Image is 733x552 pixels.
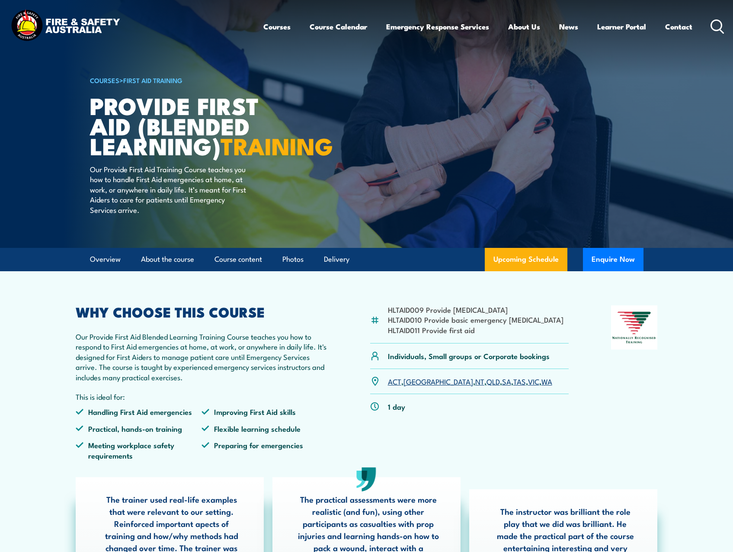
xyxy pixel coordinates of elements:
[282,248,304,271] a: Photos
[76,305,328,318] h2: WHY CHOOSE THIS COURSE
[597,15,646,38] a: Learner Portal
[513,376,526,386] a: TAS
[90,95,304,156] h1: Provide First Aid (Blended Learning)
[559,15,578,38] a: News
[90,248,121,271] a: Overview
[76,392,328,401] p: This is ideal for:
[76,407,202,417] li: Handling First Aid emergencies
[485,248,567,271] a: Upcoming Schedule
[388,376,552,386] p: , , , , , , ,
[475,376,484,386] a: NT
[541,376,552,386] a: WA
[202,407,328,417] li: Improving First Aid skills
[76,440,202,460] li: Meeting workplace safety requirements
[508,15,540,38] a: About Us
[221,127,333,163] strong: TRAINING
[141,248,194,271] a: About the course
[90,75,304,85] h6: >
[388,325,563,335] li: HLTAID011 Provide first aid
[388,376,401,386] a: ACT
[388,401,405,411] p: 1 day
[583,248,643,271] button: Enquire Now
[386,15,489,38] a: Emergency Response Services
[263,15,291,38] a: Courses
[611,305,658,350] img: Nationally Recognised Training logo.
[90,75,119,85] a: COURSES
[487,376,500,386] a: QLD
[388,315,563,324] li: HLTAID010 Provide basic emergency [MEDICAL_DATA]
[528,376,539,386] a: VIC
[76,424,202,433] li: Practical, hands-on training
[76,331,328,382] p: Our Provide First Aid Blended Learning Training Course teaches you how to respond to First Aid em...
[403,376,473,386] a: [GEOGRAPHIC_DATA]
[214,248,262,271] a: Course content
[202,424,328,433] li: Flexible learning schedule
[388,305,563,315] li: HLTAID009 Provide [MEDICAL_DATA]
[123,75,182,85] a: First Aid Training
[310,15,367,38] a: Course Calendar
[502,376,511,386] a: SA
[90,164,248,215] p: Our Provide First Aid Training Course teaches you how to handle First Aid emergencies at home, at...
[324,248,349,271] a: Delivery
[388,351,550,361] p: Individuals, Small groups or Corporate bookings
[202,440,328,460] li: Preparing for emergencies
[665,15,692,38] a: Contact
